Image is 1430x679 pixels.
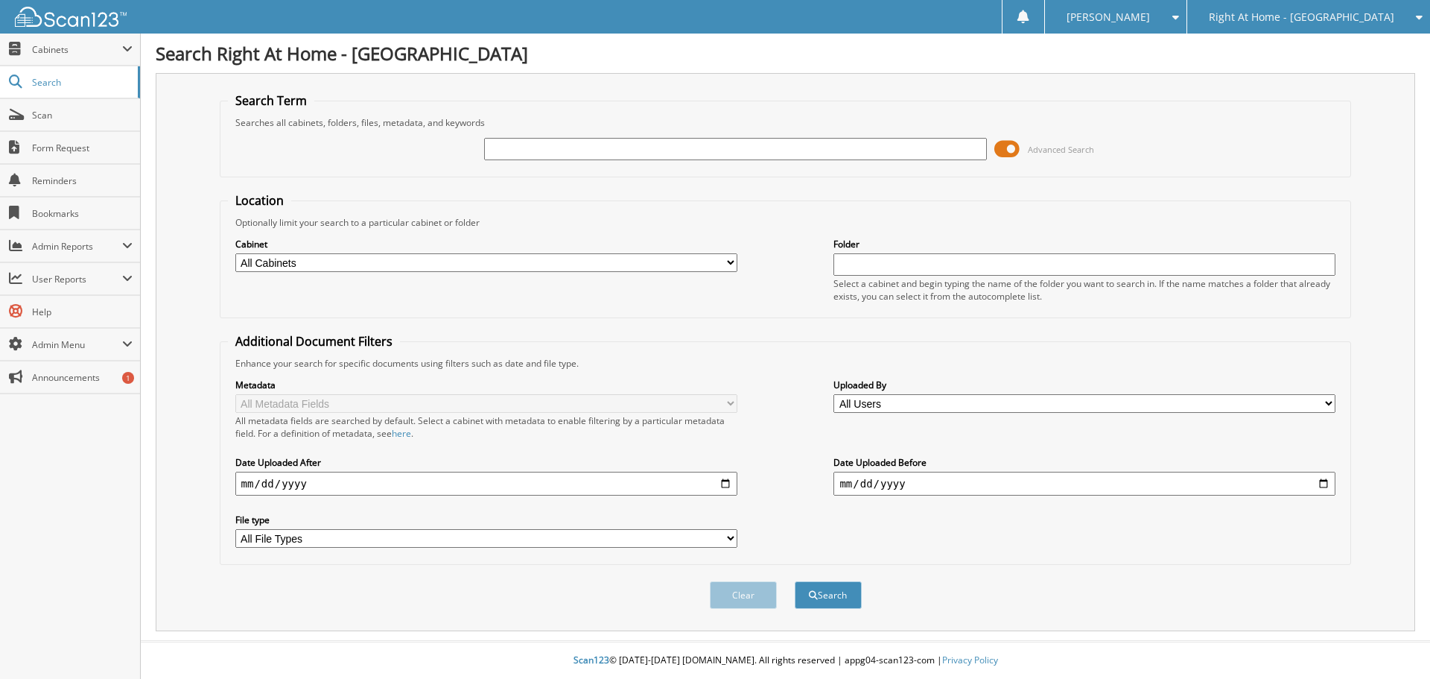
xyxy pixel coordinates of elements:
[235,379,737,391] label: Metadata
[15,7,127,27] img: scan123-logo-white.svg
[32,371,133,384] span: Announcements
[235,472,737,496] input: start
[710,581,777,609] button: Clear
[228,216,1344,229] div: Optionally limit your search to a particular cabinet or folder
[795,581,862,609] button: Search
[392,427,411,440] a: here
[122,372,134,384] div: 1
[32,43,122,56] span: Cabinets
[32,273,122,285] span: User Reports
[32,76,130,89] span: Search
[833,472,1335,496] input: end
[235,456,737,469] label: Date Uploaded After
[32,207,133,220] span: Bookmarks
[235,514,737,526] label: File type
[32,306,133,318] span: Help
[228,333,400,350] legend: Additional Document Filters
[228,116,1344,129] div: Searches all cabinets, folders, files, metadata, and keywords
[833,456,1335,469] label: Date Uploaded Before
[32,338,122,351] span: Admin Menu
[573,654,609,666] span: Scan123
[156,41,1415,66] h1: Search Right At Home - [GEOGRAPHIC_DATA]
[1028,144,1094,155] span: Advanced Search
[32,109,133,121] span: Scan
[235,238,737,250] label: Cabinet
[1067,13,1150,22] span: [PERSON_NAME]
[32,240,122,253] span: Admin Reports
[141,642,1430,679] div: © [DATE]-[DATE] [DOMAIN_NAME]. All rights reserved | appg04-scan123-com |
[1209,13,1394,22] span: Right At Home - [GEOGRAPHIC_DATA]
[833,238,1335,250] label: Folder
[235,414,737,440] div: All metadata fields are searched by default. Select a cabinet with metadata to enable filtering b...
[833,277,1335,303] div: Select a cabinet and begin typing the name of the folder you want to search in. If the name match...
[942,654,998,666] a: Privacy Policy
[32,142,133,154] span: Form Request
[228,357,1344,370] div: Enhance your search for specific documents using filters such as date and file type.
[32,174,133,187] span: Reminders
[228,192,291,209] legend: Location
[833,379,1335,391] label: Uploaded By
[228,92,314,109] legend: Search Term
